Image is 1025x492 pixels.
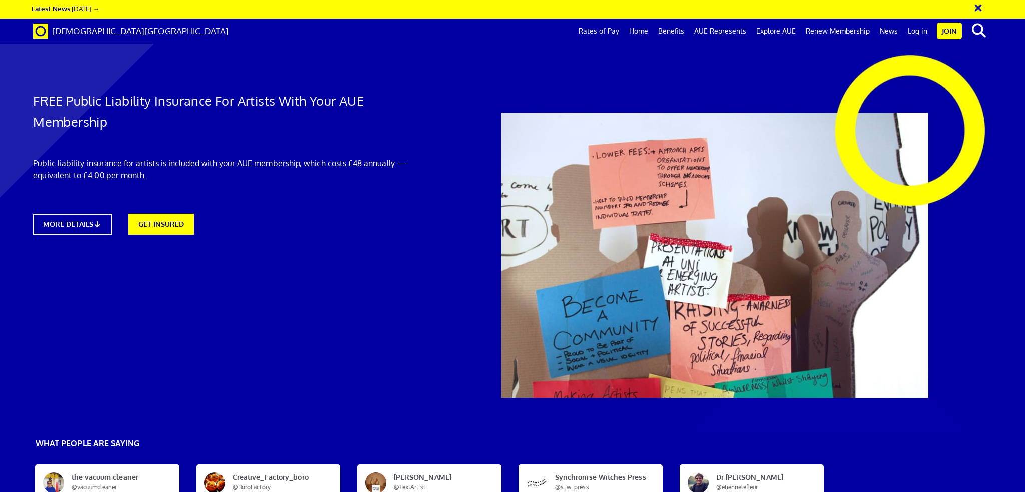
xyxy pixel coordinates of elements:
a: Home [624,19,653,44]
h1: FREE Public Liability Insurance For Artists With Your AUE Membership [33,90,424,132]
a: Brand [DEMOGRAPHIC_DATA][GEOGRAPHIC_DATA] [26,19,236,44]
a: GET INSURED [128,214,194,235]
a: Log in [903,19,932,44]
span: @etiennelefleur [716,483,758,491]
a: Rates of Pay [574,19,624,44]
a: Join [937,23,962,39]
span: [DEMOGRAPHIC_DATA][GEOGRAPHIC_DATA] [52,26,229,36]
a: Benefits [653,19,689,44]
a: Explore AUE [751,19,801,44]
a: AUE Represents [689,19,751,44]
span: @TextArtist [394,483,425,491]
strong: Latest News: [32,4,72,13]
p: Public liability insurance for artists is included with your AUE membership, which costs £48 annu... [33,157,424,181]
a: Latest News:[DATE] → [32,4,99,13]
span: @s_w_press [555,483,589,491]
span: @BoroFactory [233,483,271,491]
a: MORE DETAILS [33,214,112,235]
a: News [875,19,903,44]
a: Renew Membership [801,19,875,44]
button: search [964,20,994,41]
span: @vacuumcleaner [72,483,117,491]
